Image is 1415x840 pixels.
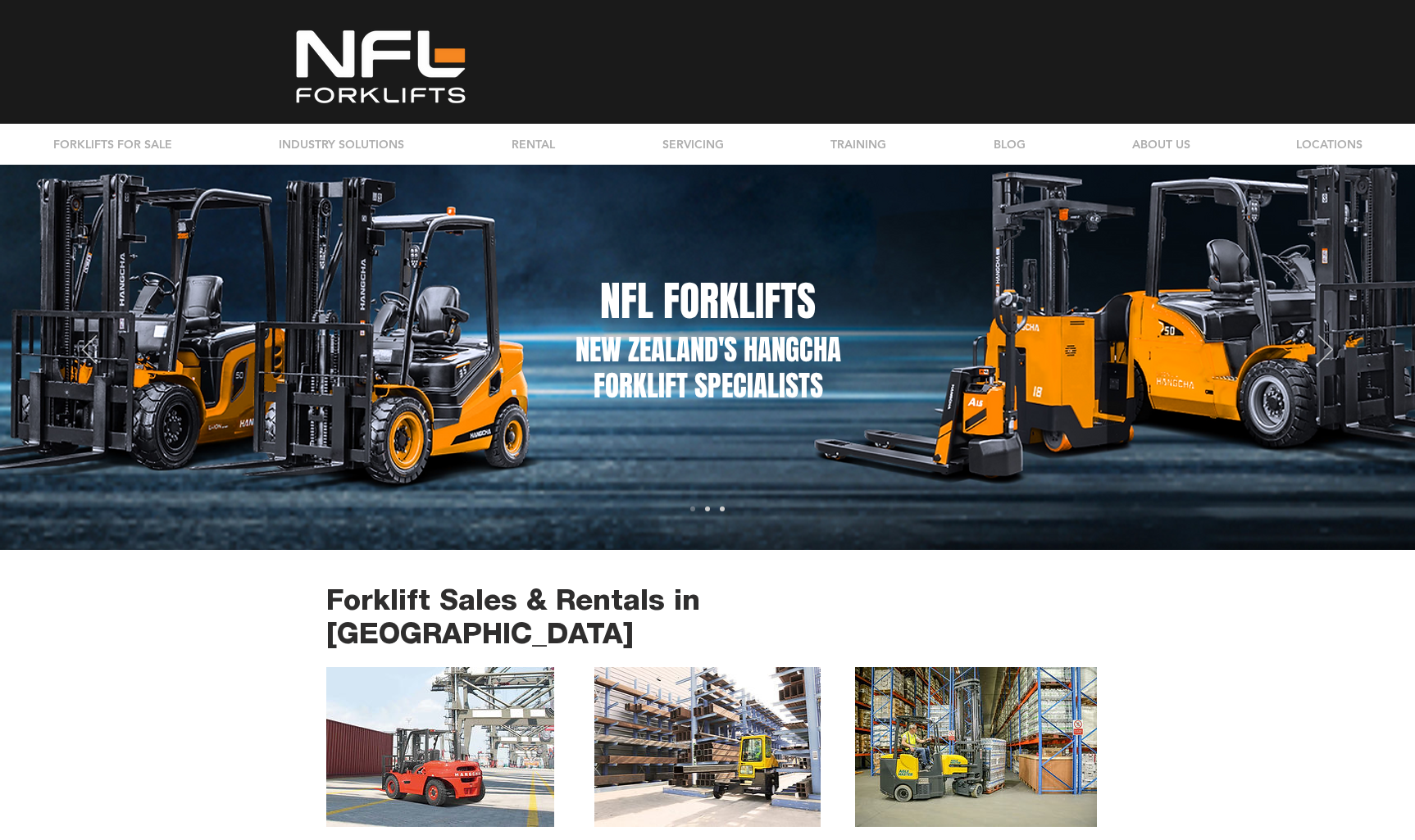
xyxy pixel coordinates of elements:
[287,26,475,107] img: NFL White_LG clearcut.png
[822,124,894,165] p: TRAINING
[608,124,776,165] a: SERVICING
[1318,335,1333,366] button: Next
[600,271,816,331] span: NFL FORKLIFTS
[326,667,554,827] img: hangcha forklift - Northern Forklifts
[1078,124,1243,165] div: ABOUT US
[45,124,180,165] p: FORKLIFTS FOR SALE
[503,124,563,165] p: RENTAL
[690,506,695,511] a: Slide 1
[940,124,1078,165] a: BLOG
[985,124,1034,165] p: BLOG
[685,506,730,511] nav: Slides
[225,124,457,165] a: INDUSTRY SOLUTIONS
[776,124,940,165] a: TRAINING
[705,506,710,511] a: Slide 2
[855,667,1097,827] img: aisle master articulated forklift - Northern Forklifts
[271,124,412,165] p: INDUSTRY SOLUTIONS
[720,506,725,511] a: Slide 3
[1243,124,1415,165] div: LOCATIONS
[326,583,700,650] span: Forklift Sales & Rentals in [GEOGRAPHIC_DATA]
[1288,124,1371,165] p: LOCATIONS
[457,124,608,165] a: RENTAL
[594,667,821,827] img: combilift forklift - Northern Forklifts
[1124,124,1199,165] p: ABOUT US
[576,329,841,407] span: NEW ZEALAND'S HANGCHA FORKLIFT SPECIALISTS
[654,124,732,165] p: SERVICING
[82,335,97,366] button: Previous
